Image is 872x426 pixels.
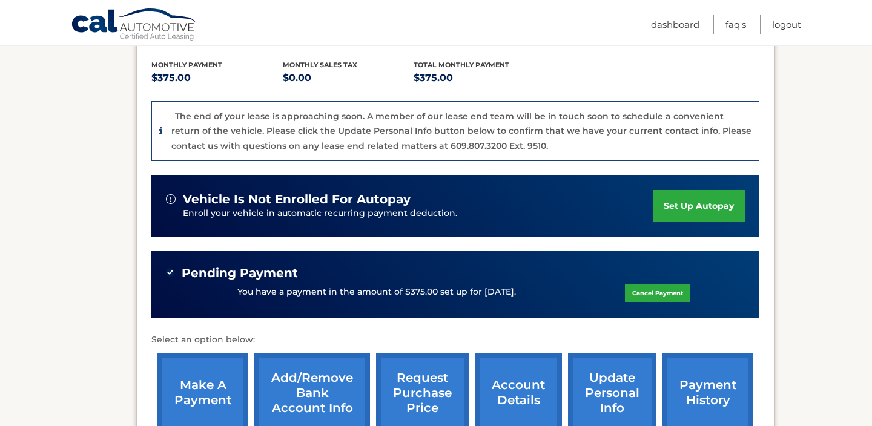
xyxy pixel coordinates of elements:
[414,61,509,69] span: Total Monthly Payment
[171,111,751,151] p: The end of your lease is approaching soon. A member of our lease end team will be in touch soon t...
[725,15,746,34] a: FAQ's
[183,207,653,220] p: Enroll your vehicle in automatic recurring payment deduction.
[182,266,298,281] span: Pending Payment
[166,268,174,277] img: check-green.svg
[71,8,198,43] a: Cal Automotive
[151,70,283,87] p: $375.00
[283,70,414,87] p: $0.00
[414,70,545,87] p: $375.00
[653,190,745,222] a: set up autopay
[166,194,176,204] img: alert-white.svg
[151,61,222,69] span: Monthly Payment
[772,15,801,34] a: Logout
[151,333,759,347] p: Select an option below:
[651,15,699,34] a: Dashboard
[237,286,516,299] p: You have a payment in the amount of $375.00 set up for [DATE].
[283,61,357,69] span: Monthly sales Tax
[625,284,690,302] a: Cancel Payment
[183,192,411,207] span: vehicle is not enrolled for autopay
